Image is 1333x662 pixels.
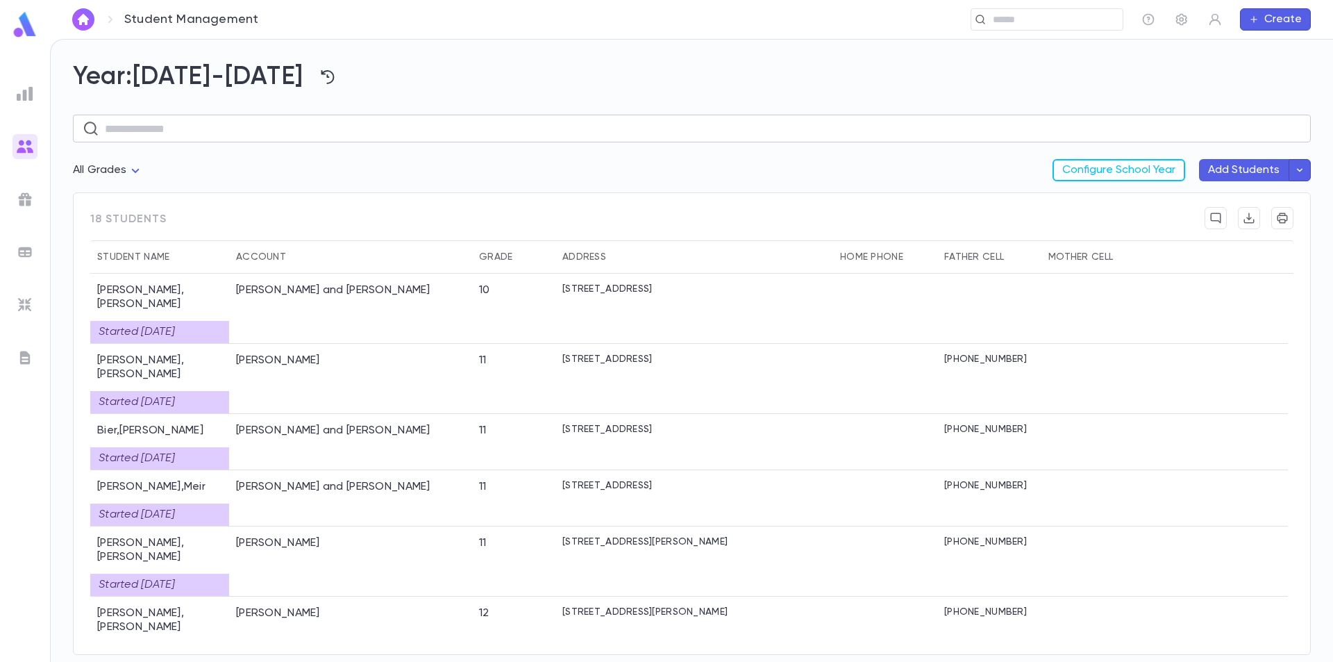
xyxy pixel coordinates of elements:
[17,297,33,313] img: imports_grey.530a8a0e642e233f2baf0ef88e8c9fcb.svg
[479,424,487,438] div: 11
[944,354,1027,365] p: [PHONE_NUMBER]
[479,480,487,494] div: 11
[562,606,728,618] p: [STREET_ADDRESS][PERSON_NAME]
[236,480,430,494] div: Blate, Moshe Chaim and Penina
[90,207,167,240] span: 18 students
[944,480,1027,491] p: [PHONE_NUMBER]
[97,536,222,596] div: [PERSON_NAME] , [PERSON_NAME]
[944,424,1027,435] p: [PHONE_NUMBER]
[236,424,430,438] div: Bier, Yaakov and Aydel
[840,240,903,274] div: Home Phone
[562,240,606,274] div: Address
[562,354,652,365] p: [STREET_ADDRESS]
[90,321,229,343] div: Start ed [DATE]
[17,244,33,260] img: batches_grey.339ca447c9d9533ef1741baa751efc33.svg
[562,480,652,491] p: [STREET_ADDRESS]
[937,240,1041,274] div: Father Cell
[90,391,229,413] div: Start ed [DATE]
[479,354,487,367] div: 11
[1048,240,1113,274] div: Mother Cell
[472,240,555,274] div: Grade
[479,606,489,620] div: 12
[73,157,144,184] div: All Grades
[17,85,33,102] img: reports_grey.c525e4749d1bce6a11f5fe2a8de1b229.svg
[1053,159,1185,181] button: Configure School Year
[236,240,286,274] div: Account
[17,138,33,155] img: students_gradient.3b4df2a2b995ef5086a14d9e1675a5ee.svg
[97,480,222,526] div: [PERSON_NAME] , Meir
[479,240,512,274] div: Grade
[229,240,472,274] div: Account
[1240,8,1311,31] button: Create
[90,447,229,470] div: Start ed [DATE]
[97,240,169,274] div: Student Name
[562,536,728,547] p: [STREET_ADDRESS][PERSON_NAME]
[236,354,320,367] div: Armin, Ronen
[90,574,229,596] div: Start ed [DATE]
[236,283,430,297] div: Allgood, Adam and Chava
[944,240,1004,274] div: Father Cell
[479,283,490,297] div: 10
[73,62,1311,92] h2: Year: [DATE]-[DATE]
[11,11,39,38] img: logo
[944,606,1027,618] p: [PHONE_NUMBER]
[479,536,487,550] div: 11
[97,354,222,413] div: [PERSON_NAME] , [PERSON_NAME]
[562,283,652,295] p: [STREET_ADDRESS]
[17,191,33,208] img: campaigns_grey.99e729a5f7ee94e3726e6486bddda8f1.svg
[90,240,229,274] div: Student Name
[97,283,222,343] div: [PERSON_NAME] , [PERSON_NAME]
[1199,159,1289,181] button: Add Students
[73,165,127,176] span: All Grades
[17,349,33,366] img: letters_grey.7941b92b52307dd3b8a917253454ce1c.svg
[944,536,1027,547] p: [PHONE_NUMBER]
[555,240,833,274] div: Address
[124,12,258,27] p: Student Management
[833,240,937,274] div: Home Phone
[236,536,320,550] div: Feuerstein, Joseph
[236,606,320,620] div: Feuerstein, Joseph
[1041,240,1146,274] div: Mother Cell
[90,504,229,526] div: Start ed [DATE]
[97,424,222,470] div: Bier , [PERSON_NAME]
[75,14,92,25] img: home_white.a664292cf8c1dea59945f0da9f25487c.svg
[562,424,652,435] p: [STREET_ADDRESS]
